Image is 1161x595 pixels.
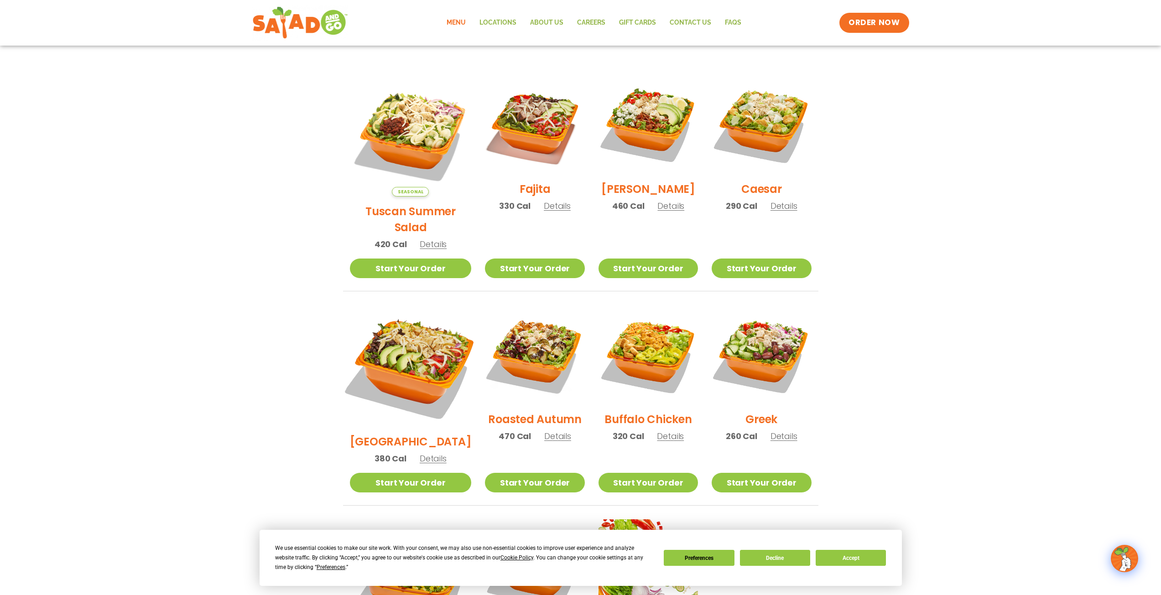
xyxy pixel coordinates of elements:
[350,473,472,492] a: Start Your Order
[740,550,810,566] button: Decline
[1112,546,1137,571] img: wpChatIcon
[663,12,718,33] a: Contact Us
[599,473,698,492] a: Start Your Order
[726,430,757,442] span: 260 Cal
[613,430,644,442] span: 320 Cal
[657,430,684,442] span: Details
[350,434,472,450] h2: [GEOGRAPHIC_DATA]
[485,259,584,278] a: Start Your Order
[601,181,695,197] h2: [PERSON_NAME]
[473,12,523,33] a: Locations
[599,75,698,174] img: Product photo for Cobb Salad
[712,473,811,492] a: Start Your Order
[771,200,797,212] span: Details
[499,430,531,442] span: 470 Cal
[544,430,571,442] span: Details
[392,187,429,197] span: Seasonal
[339,295,482,437] img: Product photo for BBQ Ranch Salad
[499,200,531,212] span: 330 Cal
[771,430,797,442] span: Details
[712,75,811,174] img: Product photo for Caesar Salad
[612,12,663,33] a: GIFT CARDS
[523,12,570,33] a: About Us
[599,259,698,278] a: Start Your Order
[599,305,698,404] img: Product photo for Buffalo Chicken Salad
[485,75,584,174] img: Product photo for Fajita Salad
[718,12,748,33] a: FAQs
[350,203,472,235] h2: Tuscan Summer Salad
[488,411,582,427] h2: Roasted Autumn
[485,305,584,404] img: Product photo for Roasted Autumn Salad
[350,259,472,278] a: Start Your Order
[420,453,447,464] span: Details
[741,181,782,197] h2: Caesar
[260,530,902,586] div: Cookie Consent Prompt
[570,12,612,33] a: Careers
[604,411,692,427] h2: Buffalo Chicken
[500,554,533,561] span: Cookie Policy
[712,259,811,278] a: Start Your Order
[350,75,472,197] img: Product photo for Tuscan Summer Salad
[520,181,551,197] h2: Fajita
[544,200,571,212] span: Details
[317,564,345,570] span: Preferences
[664,550,734,566] button: Preferences
[252,5,349,41] img: new-SAG-logo-768×292
[726,200,757,212] span: 290 Cal
[745,411,777,427] h2: Greek
[440,12,748,33] nav: Menu
[420,238,447,250] span: Details
[816,550,886,566] button: Accept
[839,13,909,33] a: ORDER NOW
[440,12,473,33] a: Menu
[485,473,584,492] a: Start Your Order
[275,543,653,572] div: We use essential cookies to make our site work. With your consent, we may also use non-essential ...
[375,238,407,250] span: 420 Cal
[375,452,406,465] span: 380 Cal
[612,200,645,212] span: 460 Cal
[849,17,900,28] span: ORDER NOW
[712,305,811,404] img: Product photo for Greek Salad
[657,200,684,212] span: Details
